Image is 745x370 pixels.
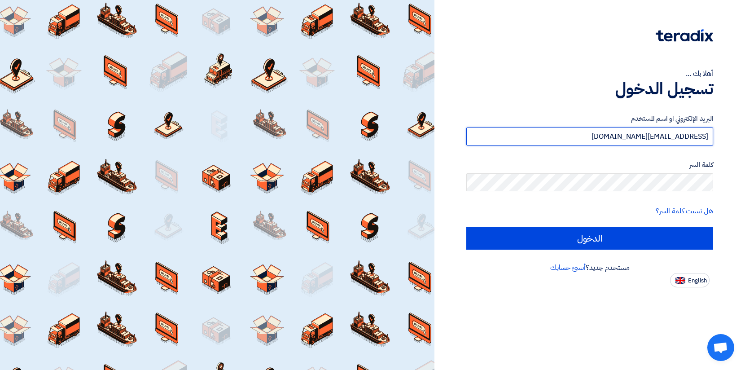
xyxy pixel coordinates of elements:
[466,128,713,145] input: أدخل بريد العمل الإلكتروني او اسم المستخدم الخاص بك ...
[466,262,713,273] div: مستخدم جديد؟
[707,334,734,361] a: Open chat
[466,79,713,99] h1: تسجيل الدخول
[466,227,713,250] input: الدخول
[466,160,713,170] label: كلمة السر
[466,68,713,79] div: أهلا بك ...
[550,262,586,273] a: أنشئ حسابك
[675,277,685,284] img: en-US.png
[656,206,713,216] a: هل نسيت كلمة السر؟
[656,29,713,42] img: Teradix logo
[688,277,707,284] span: English
[670,273,710,287] button: English
[466,114,713,124] label: البريد الإلكتروني او اسم المستخدم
